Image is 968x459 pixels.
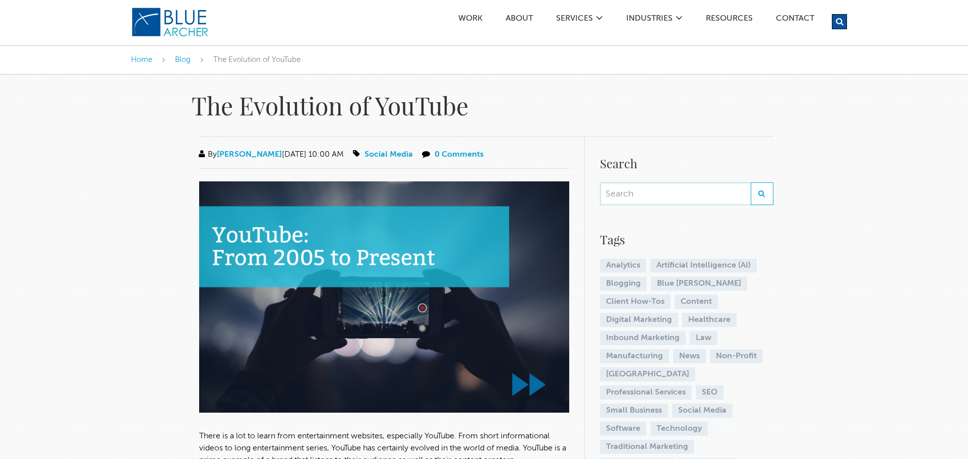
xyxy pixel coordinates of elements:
span: By [DATE] 10:00 AM [197,151,344,159]
a: Blue [PERSON_NAME] [651,277,747,291]
img: The Evolution of YouTube [199,181,569,413]
a: Traditional Marketing [600,440,694,454]
a: Blogging [600,277,647,291]
a: Blog [175,56,191,63]
a: ABOUT [505,15,533,25]
a: [GEOGRAPHIC_DATA] [600,367,695,381]
a: [PERSON_NAME] [217,151,282,159]
h1: The Evolution of YouTube [192,90,655,121]
a: Professional Services [600,385,692,400]
a: Healthcare [682,313,737,327]
a: Law [690,331,717,345]
span: The Evolution of YouTube [213,56,300,63]
a: News [673,349,706,363]
a: Inbound Marketing [600,331,686,345]
a: Software [600,422,646,436]
a: SEO [696,385,723,400]
a: Social Media [672,404,733,418]
a: Non-Profit [710,349,763,363]
a: Content [675,295,718,309]
input: Search [600,182,751,205]
h4: Search [600,154,773,172]
a: Contact [775,15,815,25]
a: Digital Marketing [600,313,678,327]
a: Industries [626,15,673,25]
a: Home [131,56,152,63]
a: Small Business [600,404,668,418]
a: Client How-Tos [600,295,671,309]
a: Artificial Intelligence (AI) [650,258,757,273]
a: Manufacturing [600,349,669,363]
a: Technology [650,422,708,436]
a: Work [458,15,483,25]
a: SERVICES [556,15,593,25]
a: 0 Comments [435,151,483,159]
a: Analytics [600,258,646,273]
a: Resources [705,15,753,25]
img: Blue Archer Logo [131,7,209,37]
h4: Tags [600,230,773,248]
a: Social Media [365,151,413,159]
